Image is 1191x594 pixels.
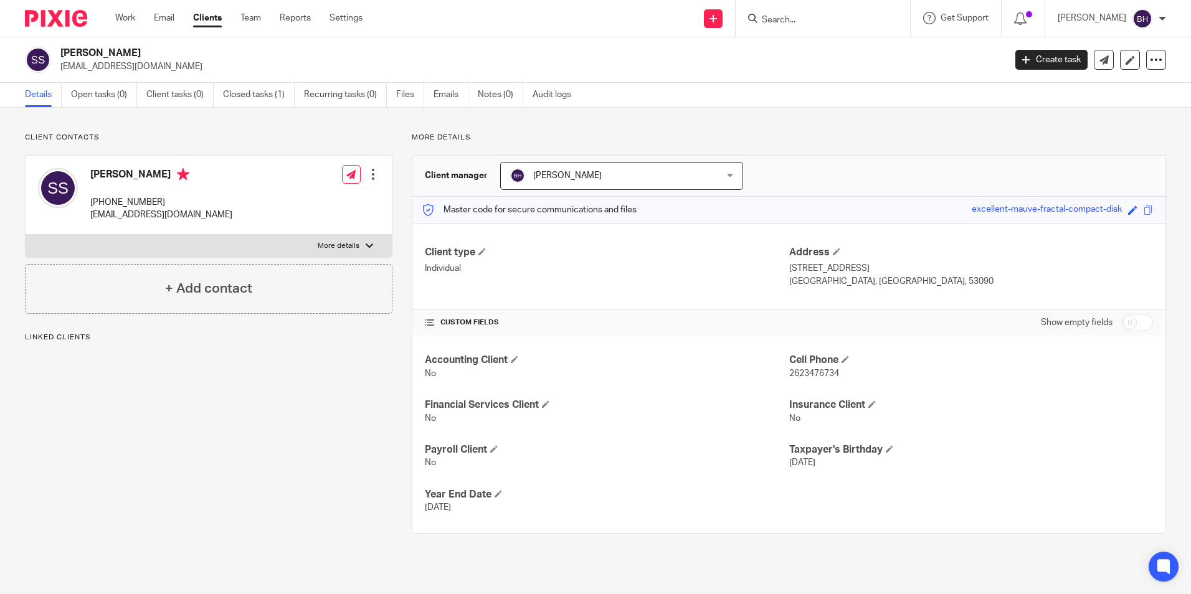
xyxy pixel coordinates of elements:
a: Emails [434,83,468,107]
h4: Payroll Client [425,443,789,456]
a: Client tasks (0) [146,83,214,107]
h4: Client type [425,246,789,259]
h4: Financial Services Client [425,398,789,412]
img: svg%3E [38,168,78,208]
p: [EMAIL_ADDRESS][DOMAIN_NAME] [60,60,997,73]
h4: Accounting Client [425,354,789,367]
p: Master code for secure communications and files [422,204,637,216]
a: Settings [330,12,363,24]
p: [GEOGRAPHIC_DATA], [GEOGRAPHIC_DATA], 53090 [789,275,1153,288]
h4: Insurance Client [789,398,1153,412]
h4: Year End Date [425,488,789,501]
img: svg%3E [510,168,525,183]
h4: Taxpayer's Birthday [789,443,1153,456]
label: Show empty fields [1041,316,1113,329]
img: Pixie [25,10,87,27]
h4: Cell Phone [789,354,1153,367]
p: More details [318,241,359,251]
p: [STREET_ADDRESS] [789,262,1153,275]
span: [DATE] [789,458,815,467]
a: Open tasks (0) [71,83,137,107]
h4: CUSTOM FIELDS [425,318,789,328]
a: Team [240,12,261,24]
a: Files [396,83,424,107]
span: No [789,414,800,423]
span: Get Support [941,14,989,22]
h4: + Add contact [165,279,252,298]
img: svg%3E [1132,9,1152,29]
input: Search [761,15,873,26]
h4: [PERSON_NAME] [90,168,232,184]
span: [PERSON_NAME] [533,171,602,180]
p: More details [412,133,1166,143]
a: Create task [1015,50,1088,70]
a: Closed tasks (1) [223,83,295,107]
div: excellent-mauve-fractal-compact-disk [972,203,1122,217]
p: Individual [425,262,789,275]
p: Linked clients [25,332,392,342]
span: 2623476734 [789,369,839,378]
a: Clients [193,12,222,24]
a: Audit logs [533,83,581,107]
h4: Address [789,246,1153,259]
p: Client contacts [25,133,392,143]
i: Primary [177,168,189,181]
span: [DATE] [425,503,451,512]
a: Reports [280,12,311,24]
a: Recurring tasks (0) [304,83,387,107]
a: Work [115,12,135,24]
a: Notes (0) [478,83,523,107]
h3: Client manager [425,169,488,182]
p: [PHONE_NUMBER] [90,196,232,209]
p: [EMAIL_ADDRESS][DOMAIN_NAME] [90,209,232,221]
a: Email [154,12,174,24]
span: No [425,414,436,423]
span: No [425,458,436,467]
img: svg%3E [25,47,51,73]
span: No [425,369,436,378]
a: Details [25,83,62,107]
h2: [PERSON_NAME] [60,47,809,60]
p: [PERSON_NAME] [1058,12,1126,24]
